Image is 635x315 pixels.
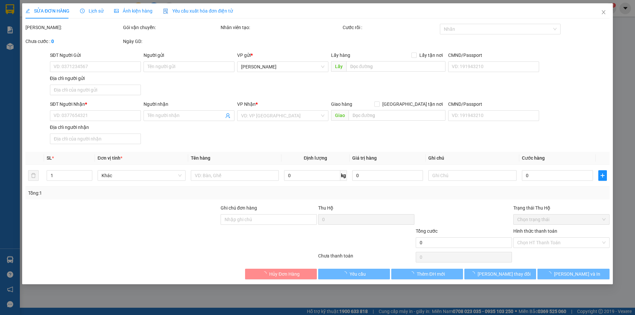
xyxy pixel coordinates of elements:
span: kg [340,170,347,181]
span: SỬA ĐƠN HÀNG [25,8,69,14]
img: icon [163,9,168,14]
span: Gửi: [6,6,16,13]
button: Close [594,3,613,22]
span: VP Nhận [237,101,256,107]
div: 0906091924 [6,21,73,31]
div: Trạng thái Thu Hộ [513,204,610,212]
button: plus [598,170,607,181]
button: [PERSON_NAME] và In [538,269,610,279]
div: Tổng: 1 [28,189,245,197]
button: [PERSON_NAME] thay đổi [464,269,536,279]
div: SĐT Người Nhận [50,100,141,108]
input: Địa chỉ của người gửi [50,85,141,95]
span: user-add [226,113,231,118]
button: delete [28,170,39,181]
span: [PERSON_NAME] thay đổi [478,270,530,278]
div: [PERSON_NAME] [6,14,73,21]
div: [GEOGRAPHIC_DATA] [77,6,145,20]
span: Định lượng [304,155,327,161]
span: Thu Hộ [318,205,333,211]
span: loading [262,271,269,276]
button: Yêu cầu [318,269,390,279]
input: Ghi chú đơn hàng [221,214,317,225]
span: clock-circle [80,9,85,13]
span: edit [25,9,30,13]
span: picture [114,9,119,13]
span: Lịch sử [80,8,104,14]
span: Yêu cầu [350,270,366,278]
div: [PERSON_NAME]: [25,24,122,31]
div: P CAO LÃNH , [GEOGRAPHIC_DATA] [6,31,73,47]
span: loading [342,271,350,276]
span: Đơn vị tính [98,155,122,161]
span: Giao hàng [331,101,352,107]
div: Chưa cước : [25,38,122,45]
span: SL [47,155,52,161]
label: Hình thức thanh toán [513,228,557,234]
span: loading [547,271,554,276]
div: Chưa thanh toán [317,252,415,264]
span: loading [470,271,478,276]
span: Hủy Đơn Hàng [269,270,300,278]
span: Thêm ĐH mới [417,270,445,278]
div: Người nhận [144,100,234,108]
input: Địa chỉ của người nhận [50,134,141,144]
button: Hủy Đơn Hàng [245,269,317,279]
input: VD: Bàn, Ghế [191,170,279,181]
b: 0 [51,39,54,44]
span: Chọn trạng thái [517,215,606,224]
th: Ghi chú [426,152,519,165]
input: Dọc đường [346,61,445,72]
div: Nhân viên tạo: [221,24,341,31]
span: Lấy hàng [331,53,350,58]
span: Lấy [331,61,346,72]
span: Ảnh kiện hàng [114,8,152,14]
span: plus [599,173,607,178]
span: Nhận: [77,6,93,13]
span: Cao Lãnh [241,62,324,72]
div: Địa chỉ người gửi [50,75,141,82]
span: Giá trị hàng [352,155,377,161]
div: Ngày GD: [123,38,219,45]
span: Cước hàng [522,155,545,161]
label: Ghi chú đơn hàng [221,205,257,211]
span: Giao [331,110,349,121]
input: Ghi Chú [429,170,517,181]
div: Cước rồi : [343,24,439,31]
div: Người gửi [144,52,234,59]
input: Dọc đường [349,110,445,121]
span: close [601,10,606,15]
span: Khác [102,171,182,180]
div: Gói vận chuyển: [123,24,219,31]
div: [PERSON_NAME] [6,6,73,14]
div: VP gửi [237,52,328,59]
span: [GEOGRAPHIC_DATA] tận nơi [380,100,445,108]
div: SĐT Người Gửi [50,52,141,59]
span: Tên hàng [191,155,210,161]
span: [PERSON_NAME] và In [554,270,600,278]
div: Địa chỉ người nhận [50,124,141,131]
div: 0907200081 [77,28,145,38]
span: Yêu cầu xuất hóa đơn điện tử [163,8,233,14]
div: CMND/Passport [448,100,539,108]
button: Thêm ĐH mới [391,269,463,279]
span: Lấy tận nơi [417,52,445,59]
div: CMND/Passport [448,52,539,59]
span: Tổng cước [416,228,438,234]
div: TƯ BAY [77,20,145,28]
span: loading [409,271,417,276]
